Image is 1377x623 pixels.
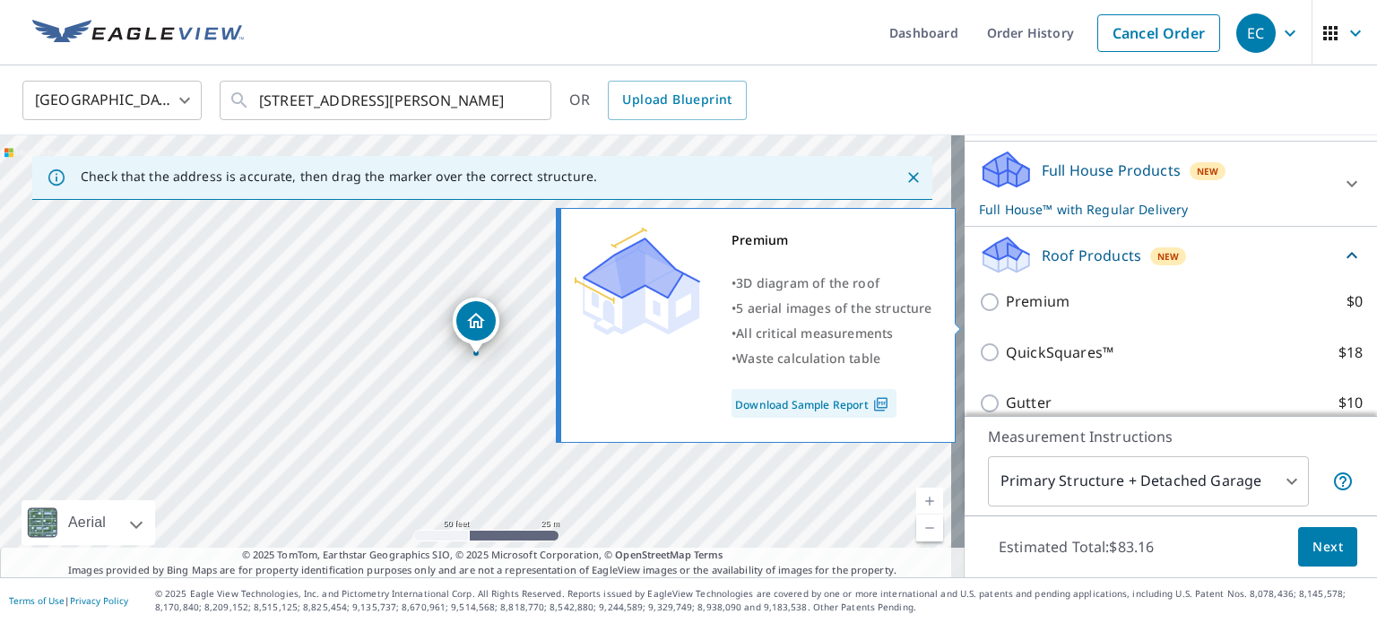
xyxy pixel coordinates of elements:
[736,350,880,367] span: Waste calculation table
[1042,245,1141,266] p: Roof Products
[622,89,732,111] span: Upload Blueprint
[1338,342,1363,364] p: $18
[1197,164,1219,178] span: New
[736,299,931,316] span: 5 aerial images of the structure
[1157,249,1180,264] span: New
[63,500,111,545] div: Aerial
[732,271,932,296] div: •
[32,20,244,47] img: EV Logo
[70,594,128,607] a: Privacy Policy
[979,234,1363,276] div: Roof ProductsNew
[1006,290,1070,313] p: Premium
[694,548,723,561] a: Terms
[736,274,879,291] span: 3D diagram of the roof
[22,500,155,545] div: Aerial
[1236,13,1276,53] div: EC
[732,228,932,253] div: Premium
[902,166,925,189] button: Close
[732,296,932,321] div: •
[9,594,65,607] a: Terms of Use
[155,587,1368,614] p: © 2025 Eagle View Technologies, Inc. and Pictometry International Corp. All Rights Reserved. Repo...
[988,426,1354,447] p: Measurement Instructions
[869,396,893,412] img: Pdf Icon
[984,527,1168,567] p: Estimated Total: $83.16
[81,169,597,185] p: Check that the address is accurate, then drag the marker over the correct structure.
[732,321,932,346] div: •
[1006,342,1113,364] p: QuickSquares™
[736,324,893,342] span: All critical measurements
[1312,536,1343,558] span: Next
[916,488,943,515] a: Current Level 19, Zoom In
[9,595,128,606] p: |
[259,75,515,125] input: Search by address or latitude-longitude
[608,81,746,120] a: Upload Blueprint
[22,75,202,125] div: [GEOGRAPHIC_DATA]
[242,548,723,563] span: © 2025 TomTom, Earthstar Geographics SIO, © 2025 Microsoft Corporation, ©
[916,515,943,541] a: Current Level 19, Zoom Out
[979,200,1330,219] p: Full House™ with Regular Delivery
[988,456,1309,506] div: Primary Structure + Detached Garage
[1042,160,1181,181] p: Full House Products
[732,389,896,418] a: Download Sample Report
[575,228,700,335] img: Premium
[979,149,1363,219] div: Full House ProductsNewFull House™ with Regular Delivery
[1338,392,1363,414] p: $10
[453,298,499,353] div: Dropped pin, building 1, Residential property, 7517 Sweet Meadows Dr Fort Worth, TX 76123
[1347,290,1363,313] p: $0
[1298,527,1357,567] button: Next
[1332,471,1354,492] span: Your report will include the primary structure and a detached garage if one exists.
[1006,392,1052,414] p: Gutter
[615,548,690,561] a: OpenStreetMap
[569,81,747,120] div: OR
[1097,14,1220,52] a: Cancel Order
[732,346,932,371] div: •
